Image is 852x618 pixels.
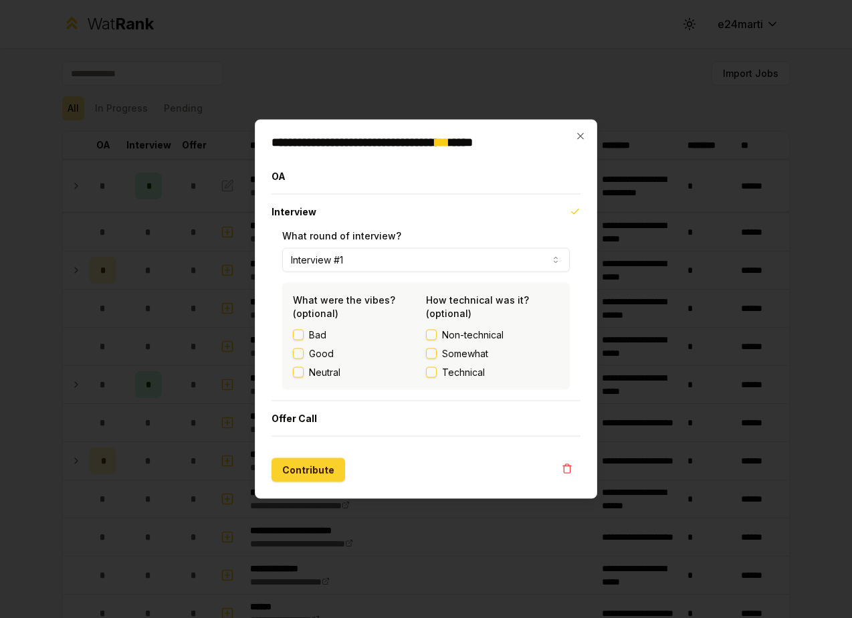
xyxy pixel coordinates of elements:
[442,328,504,342] span: Non-technical
[272,229,580,401] div: Interview
[426,294,529,319] label: How technical was it? (optional)
[309,366,340,379] label: Neutral
[272,401,580,436] button: Offer Call
[309,347,334,360] label: Good
[442,366,485,379] span: Technical
[282,230,401,241] label: What round of interview?
[426,367,437,378] button: Technical
[309,328,326,342] label: Bad
[272,195,580,229] button: Interview
[293,294,395,319] label: What were the vibes? (optional)
[442,347,488,360] span: Somewhat
[426,330,437,340] button: Non-technical
[272,159,580,194] button: OA
[426,348,437,359] button: Somewhat
[272,458,345,482] button: Contribute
